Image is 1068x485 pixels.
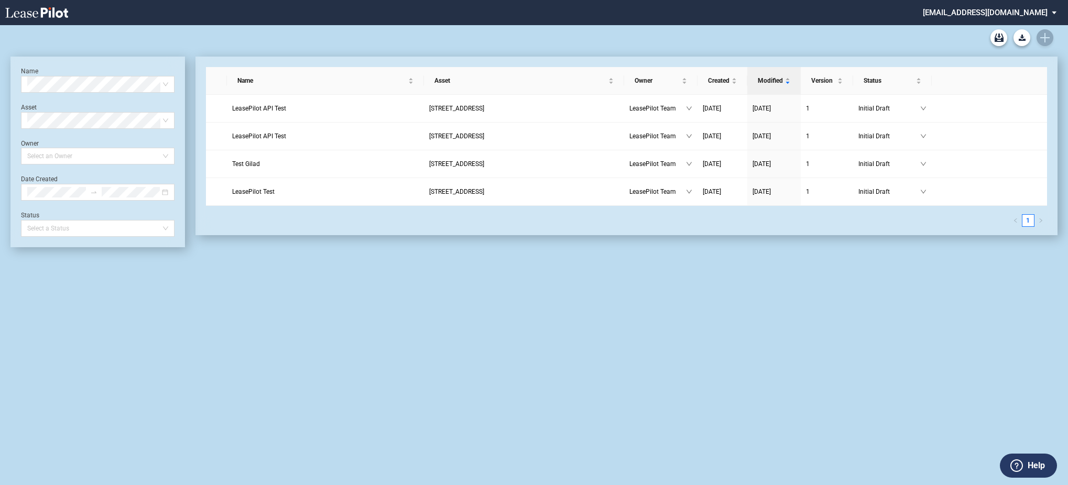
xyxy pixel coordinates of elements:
[629,186,686,197] span: LeasePilot Team
[1009,214,1022,227] button: left
[703,103,742,114] a: [DATE]
[429,160,484,168] span: 109 State Street
[758,75,783,86] span: Modified
[806,186,848,197] a: 1
[858,159,920,169] span: Initial Draft
[708,75,729,86] span: Created
[753,159,795,169] a: [DATE]
[753,186,795,197] a: [DATE]
[21,175,58,183] label: Date Created
[624,67,698,95] th: Owner
[990,29,1007,46] a: Archive
[1022,214,1034,227] li: 1
[753,160,771,168] span: [DATE]
[429,105,484,112] span: 109 State Street
[703,133,721,140] span: [DATE]
[858,186,920,197] span: Initial Draft
[429,188,484,195] span: 109 State Street
[1034,214,1047,227] li: Next Page
[1034,214,1047,227] button: right
[429,186,619,197] a: [STREET_ADDRESS]
[920,189,927,195] span: down
[232,131,419,141] a: LeasePilot API Test
[635,75,680,86] span: Owner
[629,159,686,169] span: LeasePilot Team
[864,75,914,86] span: Status
[753,188,771,195] span: [DATE]
[801,67,853,95] th: Version
[21,140,39,147] label: Owner
[227,67,424,95] th: Name
[429,103,619,114] a: [STREET_ADDRESS]
[1028,459,1045,472] label: Help
[686,133,692,139] span: down
[232,105,286,112] span: LeasePilot API Test
[747,67,801,95] th: Modified
[753,105,771,112] span: [DATE]
[806,105,810,112] span: 1
[429,133,484,140] span: 109 State Street
[920,133,927,139] span: down
[686,105,692,112] span: down
[920,105,927,112] span: down
[429,159,619,169] a: [STREET_ADDRESS]
[629,103,686,114] span: LeasePilot Team
[806,133,810,140] span: 1
[703,186,742,197] a: [DATE]
[753,131,795,141] a: [DATE]
[21,68,38,75] label: Name
[806,188,810,195] span: 1
[811,75,835,86] span: Version
[853,67,932,95] th: Status
[703,188,721,195] span: [DATE]
[90,189,97,196] span: to
[1013,29,1030,46] a: Download Blank Form
[232,133,286,140] span: LeasePilot API Test
[629,131,686,141] span: LeasePilot Team
[1038,218,1043,223] span: right
[753,103,795,114] a: [DATE]
[232,160,260,168] span: Test Gilad
[21,212,39,219] label: Status
[703,105,721,112] span: [DATE]
[698,67,747,95] th: Created
[858,103,920,114] span: Initial Draft
[686,161,692,167] span: down
[753,133,771,140] span: [DATE]
[703,159,742,169] a: [DATE]
[434,75,606,86] span: Asset
[686,189,692,195] span: down
[1009,214,1022,227] li: Previous Page
[232,188,275,195] span: LeasePilot Test
[424,67,624,95] th: Asset
[920,161,927,167] span: down
[806,131,848,141] a: 1
[806,103,848,114] a: 1
[858,131,920,141] span: Initial Draft
[21,104,37,111] label: Asset
[232,103,419,114] a: LeasePilot API Test
[429,131,619,141] a: [STREET_ADDRESS]
[1022,215,1034,226] a: 1
[703,131,742,141] a: [DATE]
[90,189,97,196] span: swap-right
[237,75,406,86] span: Name
[232,186,419,197] a: LeasePilot Test
[703,160,721,168] span: [DATE]
[232,159,419,169] a: Test Gilad
[806,159,848,169] a: 1
[806,160,810,168] span: 1
[1013,218,1018,223] span: left
[1000,454,1057,478] button: Help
